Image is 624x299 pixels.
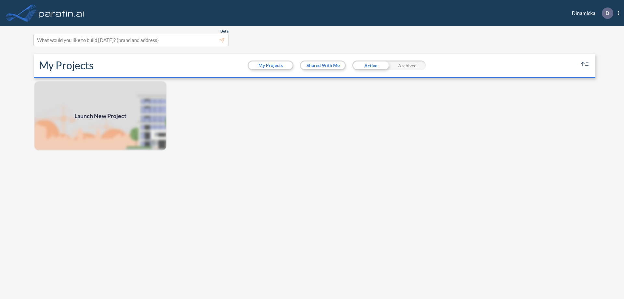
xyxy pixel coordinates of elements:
[34,81,167,151] a: Launch New Project
[301,61,345,69] button: Shared With Me
[220,29,228,34] span: Beta
[562,7,619,19] div: Dinamicka
[352,61,389,70] div: Active
[605,10,609,16] p: D
[249,61,292,69] button: My Projects
[37,7,85,20] img: logo
[389,61,426,70] div: Archived
[580,60,590,71] button: sort
[39,59,94,72] h2: My Projects
[74,112,126,120] span: Launch New Project
[34,81,167,151] img: add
